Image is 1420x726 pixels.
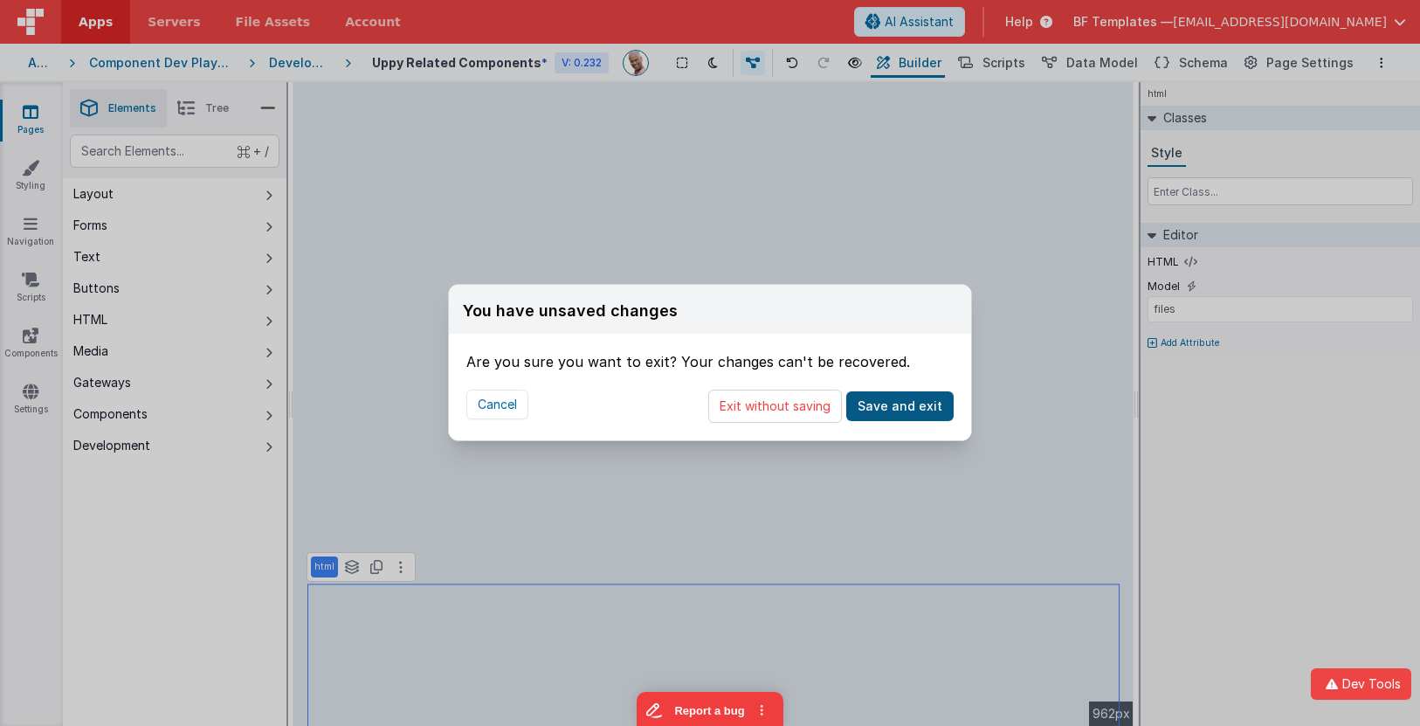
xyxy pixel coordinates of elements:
button: Dev Tools [1311,668,1411,700]
button: Save and exit [846,391,954,421]
button: Cancel [466,390,528,419]
button: Exit without saving [708,390,842,423]
div: Are you sure you want to exit? Your changes can't be recovered. [466,334,954,372]
div: You have unsaved changes [463,299,678,323]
